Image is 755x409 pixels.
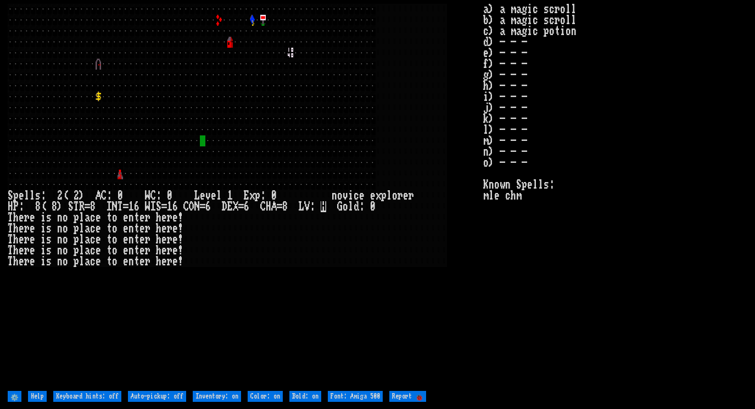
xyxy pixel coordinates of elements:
[8,201,13,212] div: H
[271,190,277,201] div: 0
[134,256,139,267] div: t
[139,212,145,223] div: e
[41,212,46,223] div: i
[189,201,194,212] div: O
[183,201,189,212] div: C
[112,223,118,234] div: o
[85,223,90,234] div: a
[244,190,249,201] div: E
[156,245,161,256] div: h
[112,201,118,212] div: N
[134,234,139,245] div: t
[205,201,211,212] div: 6
[271,201,277,212] div: A
[321,201,326,212] mark: H
[370,201,376,212] div: 0
[156,256,161,267] div: h
[161,245,167,256] div: e
[200,201,205,212] div: =
[30,245,35,256] div: e
[310,201,315,212] div: :
[74,201,79,212] div: T
[90,223,96,234] div: c
[156,201,161,212] div: S
[282,201,288,212] div: 8
[57,201,63,212] div: )
[8,190,13,201] div: S
[30,190,35,201] div: l
[343,190,348,201] div: v
[57,212,63,223] div: n
[167,234,172,245] div: r
[63,223,68,234] div: o
[107,234,112,245] div: t
[24,190,30,201] div: l
[178,245,183,256] div: !
[128,212,134,223] div: n
[79,190,85,201] div: )
[381,190,387,201] div: p
[128,234,134,245] div: n
[156,234,161,245] div: h
[90,245,96,256] div: c
[128,256,134,267] div: n
[354,201,359,212] div: d
[403,190,409,201] div: e
[96,223,101,234] div: e
[74,256,79,267] div: p
[46,234,52,245] div: s
[57,223,63,234] div: n
[145,212,150,223] div: r
[57,234,63,245] div: n
[216,190,222,201] div: l
[123,212,128,223] div: e
[205,190,211,201] div: v
[8,256,13,267] div: T
[249,190,255,201] div: x
[90,256,96,267] div: c
[277,201,282,212] div: =
[79,245,85,256] div: l
[172,212,178,223] div: e
[107,190,112,201] div: :
[63,190,68,201] div: (
[304,201,310,212] div: V
[134,223,139,234] div: t
[172,234,178,245] div: e
[200,190,205,201] div: e
[227,201,233,212] div: E
[332,190,337,201] div: n
[96,212,101,223] div: e
[101,190,107,201] div: C
[398,190,403,201] div: r
[19,234,24,245] div: e
[255,190,260,201] div: p
[348,201,354,212] div: l
[74,212,79,223] div: p
[53,391,121,402] input: Keyboard hints: off
[24,245,30,256] div: r
[13,234,19,245] div: h
[161,212,167,223] div: e
[172,201,178,212] div: 6
[248,391,283,402] input: Color: on
[28,391,47,402] input: Help
[13,190,19,201] div: p
[96,234,101,245] div: e
[24,212,30,223] div: r
[134,201,139,212] div: 6
[123,234,128,245] div: e
[299,201,304,212] div: L
[266,201,271,212] div: H
[68,201,74,212] div: S
[85,234,90,245] div: a
[134,212,139,223] div: t
[145,223,150,234] div: r
[337,201,343,212] div: G
[107,212,112,223] div: t
[193,391,241,402] input: Inventory: on
[139,223,145,234] div: e
[123,245,128,256] div: e
[74,234,79,245] div: p
[41,190,46,201] div: :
